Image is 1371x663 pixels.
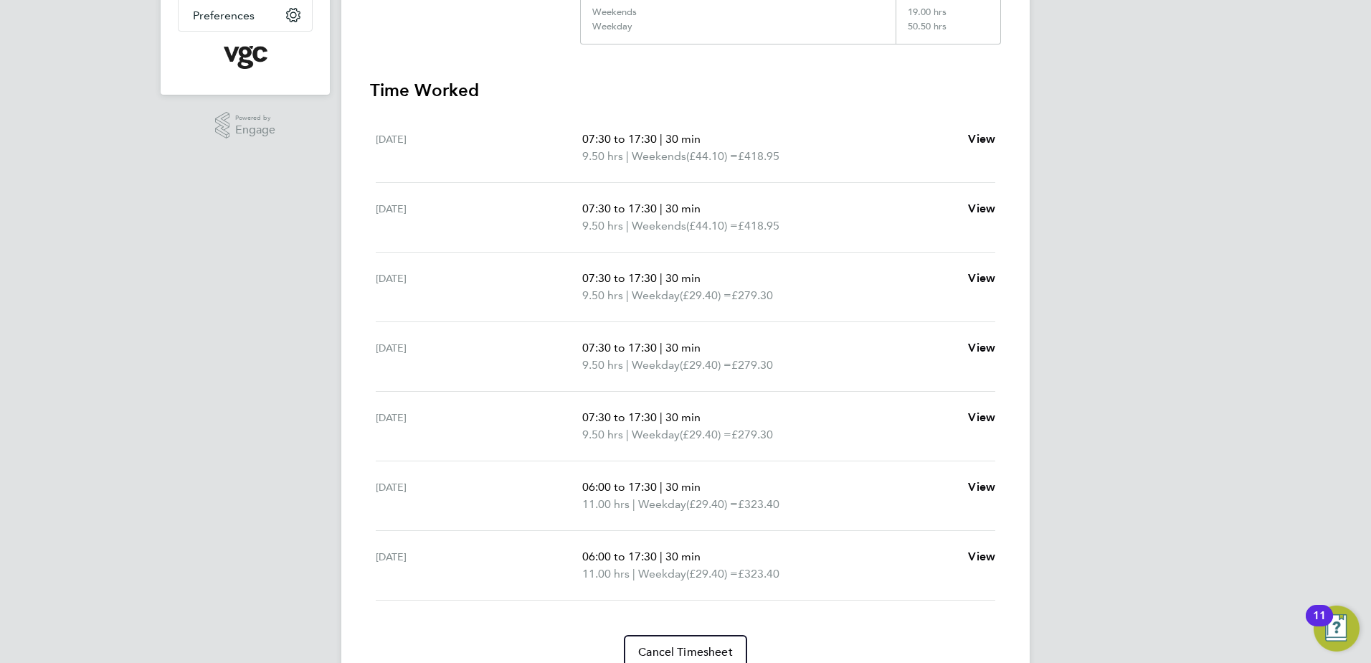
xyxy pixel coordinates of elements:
span: £279.30 [731,358,773,372]
span: | [660,480,663,494]
a: View [968,548,995,565]
div: [DATE] [376,479,582,513]
span: | [626,219,629,232]
span: 30 min [665,341,701,354]
h3: Time Worked [370,79,1001,102]
span: (£44.10) = [686,149,738,163]
span: (£29.40) = [686,497,738,511]
span: 07:30 to 17:30 [582,341,657,354]
span: Weekday [632,426,680,443]
div: [DATE] [376,200,582,235]
button: Open Resource Center, 11 new notifications [1314,606,1360,652]
span: Weekday [632,287,680,304]
span: 30 min [665,480,701,494]
span: Weekday [638,565,686,583]
span: £323.40 [738,567,779,580]
span: Weekday [638,496,686,513]
span: (£29.40) = [680,288,731,302]
a: View [968,339,995,357]
span: | [660,202,663,215]
span: (£29.40) = [686,567,738,580]
span: | [632,497,635,511]
span: | [660,410,663,424]
span: Weekends [632,217,686,235]
span: (£29.40) = [680,428,731,441]
span: View [968,202,995,215]
span: 07:30 to 17:30 [582,202,657,215]
span: Weekends [632,148,686,165]
div: [DATE] [376,409,582,443]
a: View [968,409,995,426]
span: | [626,358,629,372]
div: [DATE] [376,548,582,583]
span: Engage [235,124,275,136]
span: Weekday [632,357,680,374]
span: | [626,149,629,163]
span: 9.50 hrs [582,288,623,302]
span: 9.50 hrs [582,358,623,372]
a: Powered byEngage [215,112,276,139]
a: Go to home page [178,46,313,69]
span: | [626,288,629,302]
a: View [968,479,995,496]
div: [DATE] [376,339,582,374]
span: Powered by [235,112,275,124]
span: Cancel Timesheet [638,645,733,659]
span: View [968,341,995,354]
span: (£44.10) = [686,219,738,232]
span: Preferences [193,9,255,22]
span: | [660,271,663,285]
span: £323.40 [738,497,779,511]
span: 30 min [665,550,701,563]
span: View [968,271,995,285]
div: Weekday [592,21,632,32]
span: | [660,341,663,354]
div: Weekends [592,6,637,18]
span: £279.30 [731,428,773,441]
a: View [968,131,995,148]
span: 9.50 hrs [582,149,623,163]
span: 11.00 hrs [582,497,630,511]
div: 19.00 hrs [896,6,1000,21]
img: vgcgroup-logo-retina.png [224,46,267,69]
span: | [626,428,629,441]
span: | [632,567,635,580]
div: [DATE] [376,270,582,304]
a: View [968,200,995,217]
span: 07:30 to 17:30 [582,271,657,285]
span: 06:00 to 17:30 [582,480,657,494]
span: 30 min [665,410,701,424]
span: (£29.40) = [680,358,731,372]
span: 07:30 to 17:30 [582,410,657,424]
span: 06:00 to 17:30 [582,550,657,563]
span: 11.00 hrs [582,567,630,580]
span: 9.50 hrs [582,219,623,232]
span: View [968,132,995,146]
span: 9.50 hrs [582,428,623,441]
span: | [660,132,663,146]
span: £418.95 [738,149,779,163]
div: 50.50 hrs [896,21,1000,44]
span: 07:30 to 17:30 [582,132,657,146]
span: 30 min [665,132,701,146]
div: [DATE] [376,131,582,165]
span: £279.30 [731,288,773,302]
div: 11 [1313,616,1326,634]
span: View [968,410,995,424]
a: View [968,270,995,287]
span: £418.95 [738,219,779,232]
span: View [968,480,995,494]
span: 30 min [665,202,701,215]
span: | [660,550,663,563]
span: View [968,550,995,563]
span: 30 min [665,271,701,285]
